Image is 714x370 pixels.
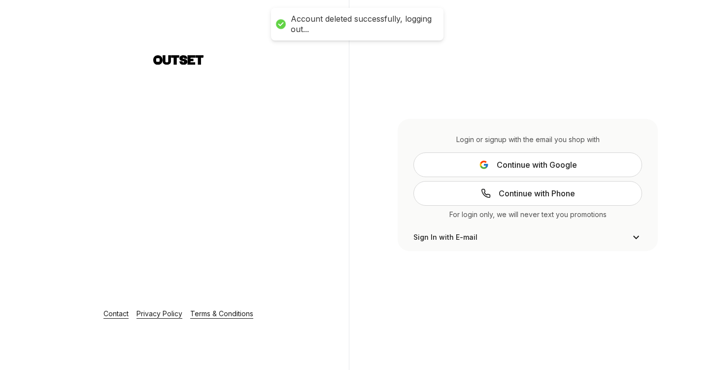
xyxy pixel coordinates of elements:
[497,159,577,171] span: Continue with Google
[413,232,477,242] span: Sign In with E-mail
[413,181,642,206] a: Continue with Phone
[84,83,273,296] img: Login Layout Image
[291,14,434,35] div: Account deleted successfully, logging out...
[136,309,182,318] a: Privacy Policy
[103,309,129,318] a: Contact
[413,210,642,220] div: For login only, we will never text you promotions
[413,135,642,145] div: Login or signup with the email you shop with
[190,309,253,318] a: Terms & Conditions
[413,152,642,177] button: Continue with Google
[413,231,642,243] button: Sign In with E-mail
[499,187,575,199] span: Continue with Phone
